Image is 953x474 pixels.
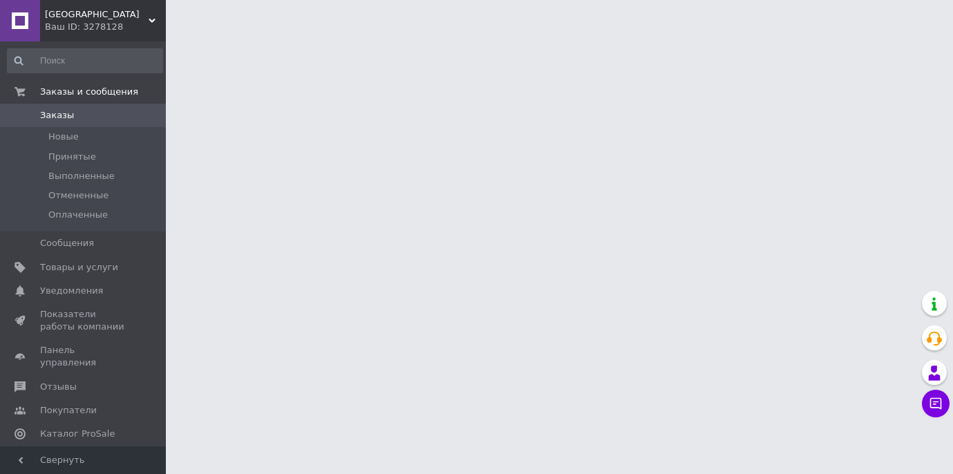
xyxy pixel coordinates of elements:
[40,109,74,122] span: Заказы
[7,48,163,73] input: Поиск
[40,237,94,249] span: Сообщения
[922,390,950,417] button: Чат с покупателем
[40,86,138,98] span: Заказы и сообщения
[40,261,118,274] span: Товары и услуги
[40,344,128,369] span: Панель управления
[48,209,108,221] span: Оплаченные
[45,21,166,33] div: Ваш ID: 3278128
[45,8,149,21] span: Forest Castle
[40,285,103,297] span: Уведомления
[48,189,108,202] span: Отмененные
[48,131,79,143] span: Новые
[40,428,115,440] span: Каталог ProSale
[40,404,97,417] span: Покупатели
[40,308,128,333] span: Показатели работы компании
[40,381,77,393] span: Отзывы
[48,170,115,182] span: Выполненные
[48,151,96,163] span: Принятые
